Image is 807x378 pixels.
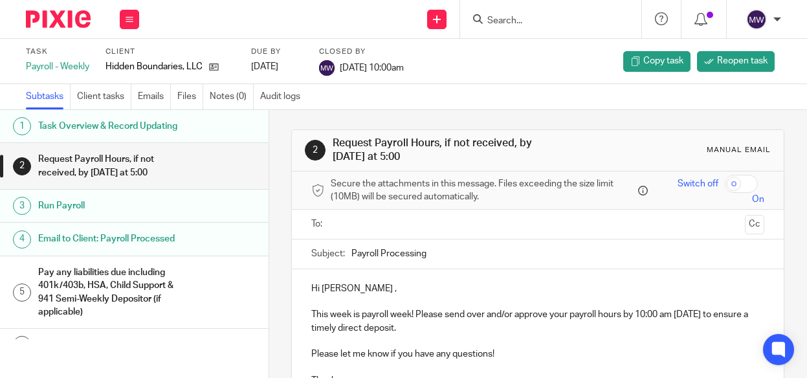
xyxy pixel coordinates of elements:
span: Copy task [643,54,683,67]
p: Hi [PERSON_NAME] , [311,282,764,295]
span: Reopen task [717,54,768,67]
img: Pixie [26,10,91,28]
label: Subject: [311,247,345,260]
img: svg%3E [746,9,767,30]
div: Manual email [707,145,771,155]
p: Please let me know if you have any questions! [311,335,764,361]
label: Due by [251,47,303,57]
a: Client tasks [77,84,131,109]
span: Switch off [678,177,718,190]
div: 2 [13,157,31,175]
button: Cc [745,215,764,234]
a: Copy task [623,51,691,72]
h1: Email to Client: Payroll Processed [38,229,183,249]
div: 2 [305,140,326,161]
label: Closed by [319,47,404,57]
h1: Email to Client: Payments Due/Paid [38,335,183,355]
img: svg%3E [319,60,335,76]
a: Emails [138,84,171,109]
h1: Request Payroll Hours, if not received, by [DATE] at 5:00 [38,150,183,183]
span: [DATE] 10:00am [340,63,404,72]
h1: Task Overview & Record Updating [38,117,183,136]
label: To: [311,217,326,230]
a: Reopen task [697,51,775,72]
input: Search [486,16,602,27]
div: 4 [13,230,31,249]
p: Hidden Boundaries, LLC [105,60,203,73]
a: Audit logs [260,84,307,109]
a: Subtasks [26,84,71,109]
h1: Pay any liabilities due including 401k/403b, HSA, Child Support & 941 Semi-Weekly Depositor (if a... [38,263,183,322]
div: 6 [13,336,31,354]
div: 1 [13,117,31,135]
div: 5 [13,283,31,302]
span: On [752,193,764,206]
label: Task [26,47,89,57]
div: [DATE] [251,60,303,73]
a: Notes (0) [210,84,254,109]
span: Secure the attachments in this message. Files exceeding the size limit (10MB) will be secured aut... [331,177,635,204]
div: 3 [13,197,31,215]
p: This week is payroll week! Please send over and/or approve your payroll hours by 10:00 am [DATE] ... [311,295,764,335]
a: Files [177,84,203,109]
h1: Request Payroll Hours, if not received, by [DATE] at 5:00 [333,137,566,164]
label: Client [105,47,235,57]
div: Payroll - Weekly [26,60,89,73]
h1: Run Payroll [38,196,183,216]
